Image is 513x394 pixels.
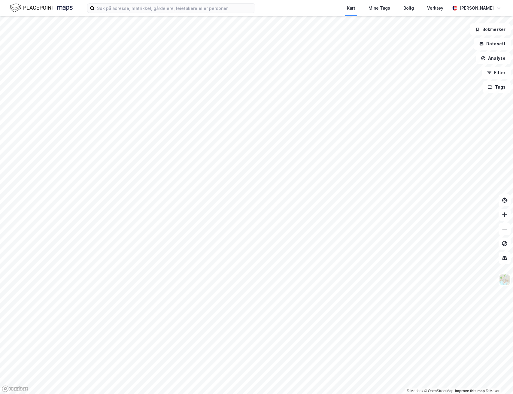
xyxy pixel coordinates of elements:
img: logo.f888ab2527a4732fd821a326f86c7f29.svg [10,3,73,13]
div: Bolig [403,5,414,12]
div: Verktøy [427,5,443,12]
div: Kontrollprogram for chat [483,365,513,394]
img: Z [499,274,510,285]
div: Mine Tags [369,5,390,12]
input: Søk på adresse, matrikkel, gårdeiere, leietakere eller personer [95,4,255,13]
a: Improve this map [455,389,485,393]
iframe: Chat Widget [483,365,513,394]
div: [PERSON_NAME] [460,5,494,12]
button: Analyse [476,52,511,64]
button: Tags [483,81,511,93]
button: Bokmerker [470,23,511,35]
a: Mapbox [407,389,423,393]
a: OpenStreetMap [424,389,454,393]
a: Mapbox homepage [2,385,28,392]
div: Kart [347,5,355,12]
button: Datasett [474,38,511,50]
button: Filter [482,67,511,79]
